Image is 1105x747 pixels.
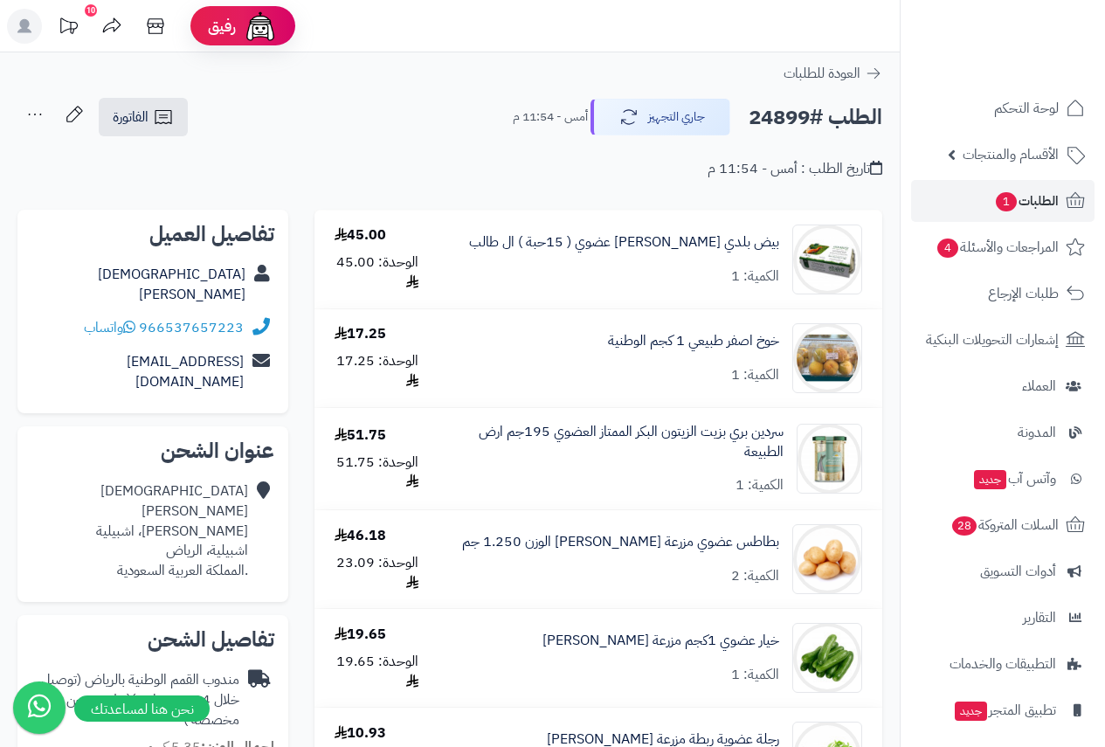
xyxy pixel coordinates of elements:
[911,87,1095,129] a: لوحة التحكم
[974,470,1006,489] span: جديد
[911,458,1095,500] a: وآتس آبجديد
[798,424,861,494] img: 1696865490-sardines_in_olive_oil_1-90x90.jpg
[911,180,1095,222] a: الطلبات1
[608,331,779,351] a: خوخ اصفر طبيعي 1 كجم الوطنية
[911,504,1095,546] a: السلات المتروكة28
[335,252,418,293] div: الوحدة: 45.00
[731,365,779,385] div: الكمية: 1
[1018,420,1056,445] span: المدونة
[335,351,418,391] div: الوحدة: 17.25
[98,264,245,305] a: [DEMOGRAPHIC_DATA][PERSON_NAME]
[911,365,1095,407] a: العملاء
[911,226,1095,268] a: المراجعات والأسئلة4
[335,526,386,546] div: 46.18
[963,142,1059,167] span: الأقسام والمنتجات
[988,281,1059,306] span: طلبات الإرجاع
[1023,605,1056,630] span: التقارير
[335,324,386,344] div: 17.25
[462,532,779,552] a: بطاطس عضوي مزرعة [PERSON_NAME] الوزن 1.250 جم
[793,524,861,594] img: 1716597263-xeM9xGoUONr60RPTXgViVQ6UZ3ptNP8kYREKWBhT-90x90.png
[784,63,860,84] span: العودة للطلبات
[994,189,1059,213] span: الطلبات
[335,453,418,493] div: الوحدة: 51.75
[980,559,1056,584] span: أدوات التسويق
[793,623,861,693] img: 1716668033-%D8%AE%D9%8A%D8%A7%D8%B1%20%D8%B9%D8%B6%D9%88%D9%8A%20%D8%A7%D9%84%D8%B4%D9%87%D9%88%D...
[335,723,386,744] div: 10.93
[911,597,1095,639] a: التقارير
[926,328,1059,352] span: إشعارات التحويلات البنكية
[99,98,188,136] a: الفاتورة
[950,652,1056,676] span: التطبيقات والخدمات
[784,63,882,84] a: العودة للطلبات
[469,232,779,252] a: بيض بلدي [PERSON_NAME] عضوي ( 15حبة ) ال طالب
[590,99,730,135] button: جاري التجهيز
[911,643,1095,685] a: التطبيقات والخدمات
[127,351,244,392] a: [EMAIL_ADDRESS][DOMAIN_NAME]
[459,422,784,462] a: سردين بري بزيت الزيتون البكر الممتاز العضوي 195جم ارض الطبيعة
[708,159,882,179] div: تاريخ الطلب : أمس - 11:54 م
[335,425,386,446] div: 51.75
[335,652,418,692] div: الوحدة: 19.65
[994,96,1059,121] span: لوحة التحكم
[335,625,386,645] div: 19.65
[911,550,1095,592] a: أدوات التسويق
[749,100,882,135] h2: الطلب #24899
[911,689,1095,731] a: تطبيق المتجرجديد
[793,323,861,393] img: 1687747994-WhatsApp%20Image%202023-06-26%20at%205.46.18%20AM-90x90.jpeg
[84,317,135,338] a: واتساب
[972,467,1056,491] span: وآتس آب
[911,319,1095,361] a: إشعارات التحويلات البنكية
[793,225,861,294] img: 1681470814-XCd6jZ3siCPmeWq7vOepLtpg82NjcjacatttlgHz-90x90.jpg
[911,412,1095,453] a: المدونة
[996,192,1017,211] span: 1
[31,440,274,461] h2: عنوان الشحن
[66,689,239,730] span: ( طرق شحن مخصصة )
[731,266,779,287] div: الكمية: 1
[46,9,90,48] a: تحديثات المنصة
[936,235,1059,259] span: المراجعات والأسئلة
[955,702,987,721] span: جديد
[911,273,1095,315] a: طلبات الإرجاع
[85,4,97,17] div: 10
[31,670,239,730] div: مندوب القمم الوطنية بالرياض (توصيل خلال 24-48 ساعه )
[542,631,779,651] a: خيار عضوي 1كجم مزرعة [PERSON_NAME]
[736,475,784,495] div: الكمية: 1
[953,698,1056,723] span: تطبيق المتجر
[31,629,274,650] h2: تفاصيل الشحن
[113,107,148,128] span: الفاتورة
[1022,374,1056,398] span: العملاء
[937,239,958,258] span: 4
[952,516,977,536] span: 28
[950,513,1059,537] span: السلات المتروكة
[243,9,278,44] img: ai-face.png
[208,16,236,37] span: رفيق
[335,225,386,246] div: 45.00
[31,224,274,245] h2: تفاصيل العميل
[139,317,244,338] a: 966537657223
[513,108,588,126] small: أمس - 11:54 م
[731,566,779,586] div: الكمية: 2
[731,665,779,685] div: الكمية: 1
[31,481,248,581] div: [DEMOGRAPHIC_DATA][PERSON_NAME] [PERSON_NAME]، اشبيلية اشبيلية، الرياض .المملكة العربية السعودية
[335,553,418,593] div: الوحدة: 23.09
